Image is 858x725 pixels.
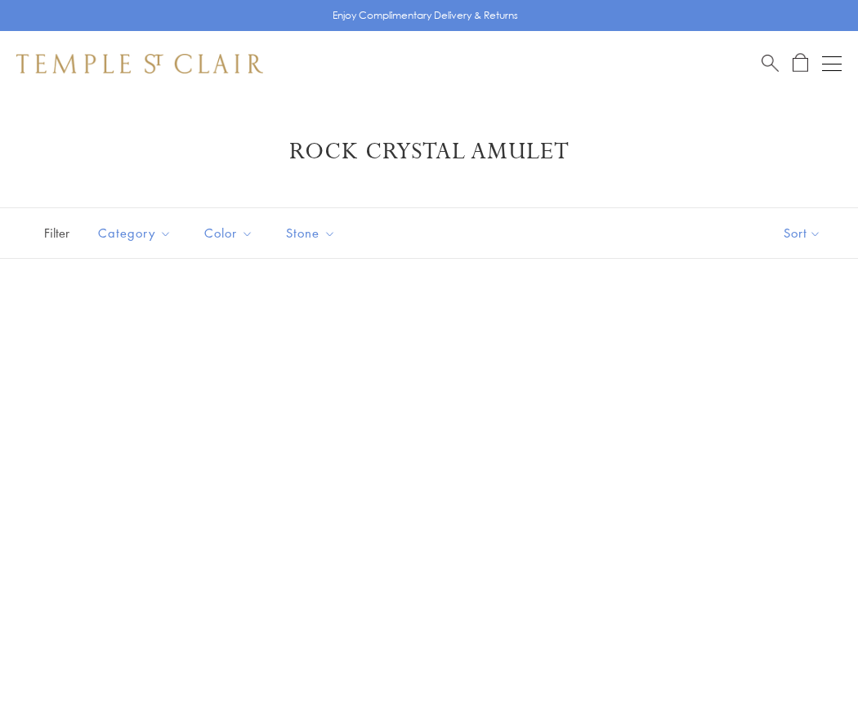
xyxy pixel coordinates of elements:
[793,53,808,73] a: Open Shopping Bag
[822,54,842,73] button: Open navigation
[41,137,817,167] h1: Rock Crystal Amulet
[196,223,266,243] span: Color
[16,54,263,73] img: Temple St. Clair
[747,208,858,258] button: Show sort by
[90,223,184,243] span: Category
[278,223,348,243] span: Stone
[274,215,348,251] button: Stone
[192,215,266,251] button: Color
[333,7,518,24] p: Enjoy Complimentary Delivery & Returns
[762,53,779,73] a: Search
[86,215,184,251] button: Category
